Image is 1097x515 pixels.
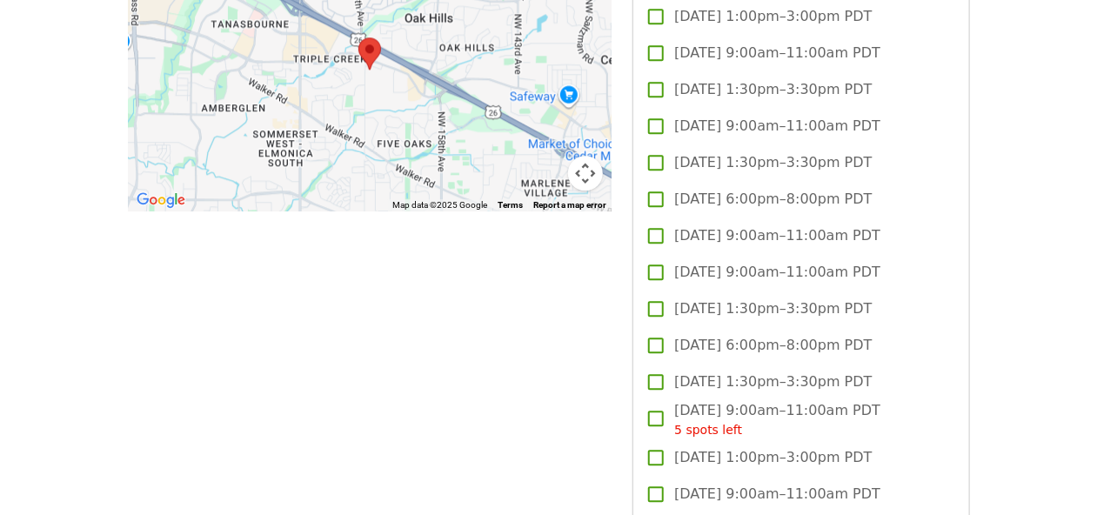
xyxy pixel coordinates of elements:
span: [DATE] 1:30pm–3:30pm PDT [674,298,872,319]
span: [DATE] 9:00am–11:00am PDT [674,262,880,283]
button: Map camera controls [568,156,603,191]
span: [DATE] 1:30pm–3:30pm PDT [674,79,872,100]
span: [DATE] 1:00pm–3:00pm PDT [674,447,872,468]
img: Google [132,189,190,211]
span: [DATE] 9:00am–11:00am PDT [674,43,880,64]
span: [DATE] 9:00am–11:00am PDT [674,225,880,246]
a: Terms [498,200,523,210]
a: Report a map error [533,200,606,210]
span: [DATE] 6:00pm–8:00pm PDT [674,189,872,210]
span: 5 spots left [674,423,742,437]
span: [DATE] 9:00am–11:00am PDT [674,116,880,137]
span: [DATE] 9:00am–11:00am PDT [674,484,880,505]
span: [DATE] 6:00pm–8:00pm PDT [674,335,872,356]
span: [DATE] 1:30pm–3:30pm PDT [674,371,872,392]
span: [DATE] 1:30pm–3:30pm PDT [674,152,872,173]
span: [DATE] 9:00am–11:00am PDT [674,400,880,439]
span: [DATE] 1:00pm–3:00pm PDT [674,6,872,27]
a: Open this area in Google Maps (opens a new window) [132,189,190,211]
span: Map data ©2025 Google [392,200,487,210]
